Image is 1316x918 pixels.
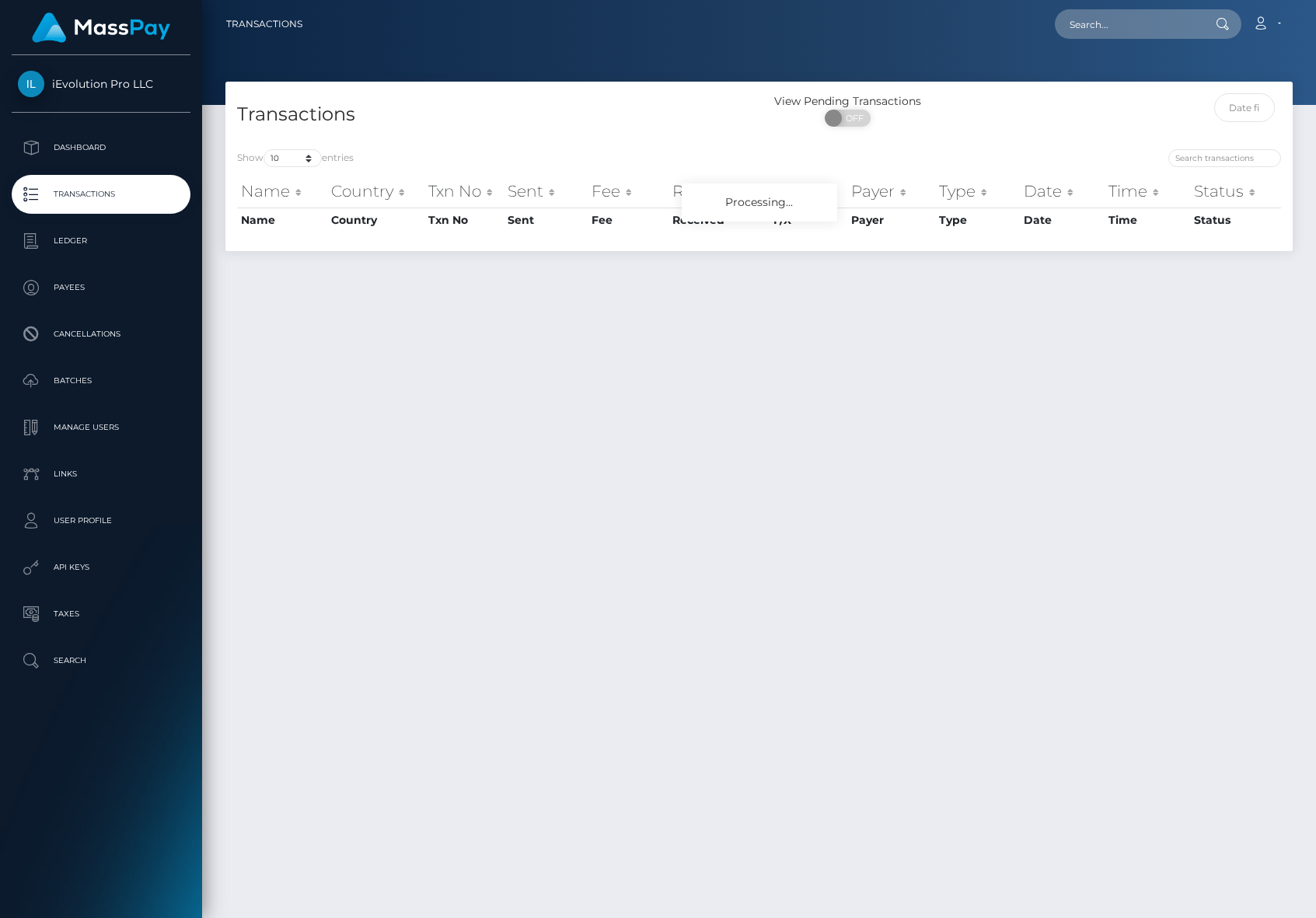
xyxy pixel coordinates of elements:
th: Received [668,208,770,232]
th: Sent [504,208,588,232]
th: Fee [588,176,668,207]
th: Time [1105,208,1190,232]
a: API Keys [12,548,190,587]
p: User Profile [18,509,184,532]
th: Date [1020,208,1105,232]
img: iEvolution Pro LLC [18,71,44,97]
th: Txn No [424,208,504,232]
span: OFF [833,110,872,127]
a: Search [12,641,190,680]
input: Search... [1055,9,1201,39]
th: F/X [770,176,847,207]
th: Txn No [424,176,504,207]
p: Batches [18,369,184,393]
th: Name [237,176,327,207]
span: iEvolution Pro LLC [12,77,190,91]
a: User Profile [12,501,190,540]
th: Payer [847,208,935,232]
div: Processing... [682,183,837,222]
th: Name [237,208,327,232]
th: Status [1190,208,1281,232]
select: Showentries [264,149,322,167]
p: Taxes [18,602,184,626]
th: Status [1190,176,1281,207]
a: Cancellations [12,315,190,354]
input: Date filter [1214,93,1275,122]
th: Received [668,176,770,207]
th: Country [327,176,424,207]
a: Ledger [12,222,190,260]
div: View Pending Transactions [759,93,937,110]
th: Payer [847,176,935,207]
p: Manage Users [18,416,184,439]
p: API Keys [18,556,184,579]
h4: Transactions [237,101,748,128]
a: Payees [12,268,190,307]
th: Country [327,208,424,232]
a: Dashboard [12,128,190,167]
a: Transactions [12,175,190,214]
img: MassPay Logo [32,12,170,43]
label: Show entries [237,149,354,167]
p: Links [18,462,184,486]
a: Links [12,455,190,494]
th: Type [935,176,1019,207]
th: Fee [588,208,668,232]
p: Dashboard [18,136,184,159]
th: Date [1020,176,1105,207]
p: Ledger [18,229,184,253]
p: Transactions [18,183,184,206]
a: Transactions [226,8,302,40]
th: Sent [504,176,588,207]
a: Batches [12,361,190,400]
th: Type [935,208,1019,232]
p: Payees [18,276,184,299]
a: Manage Users [12,408,190,447]
input: Search transactions [1168,149,1281,167]
p: Search [18,649,184,672]
th: Time [1105,176,1190,207]
p: Cancellations [18,323,184,346]
a: Taxes [12,595,190,634]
